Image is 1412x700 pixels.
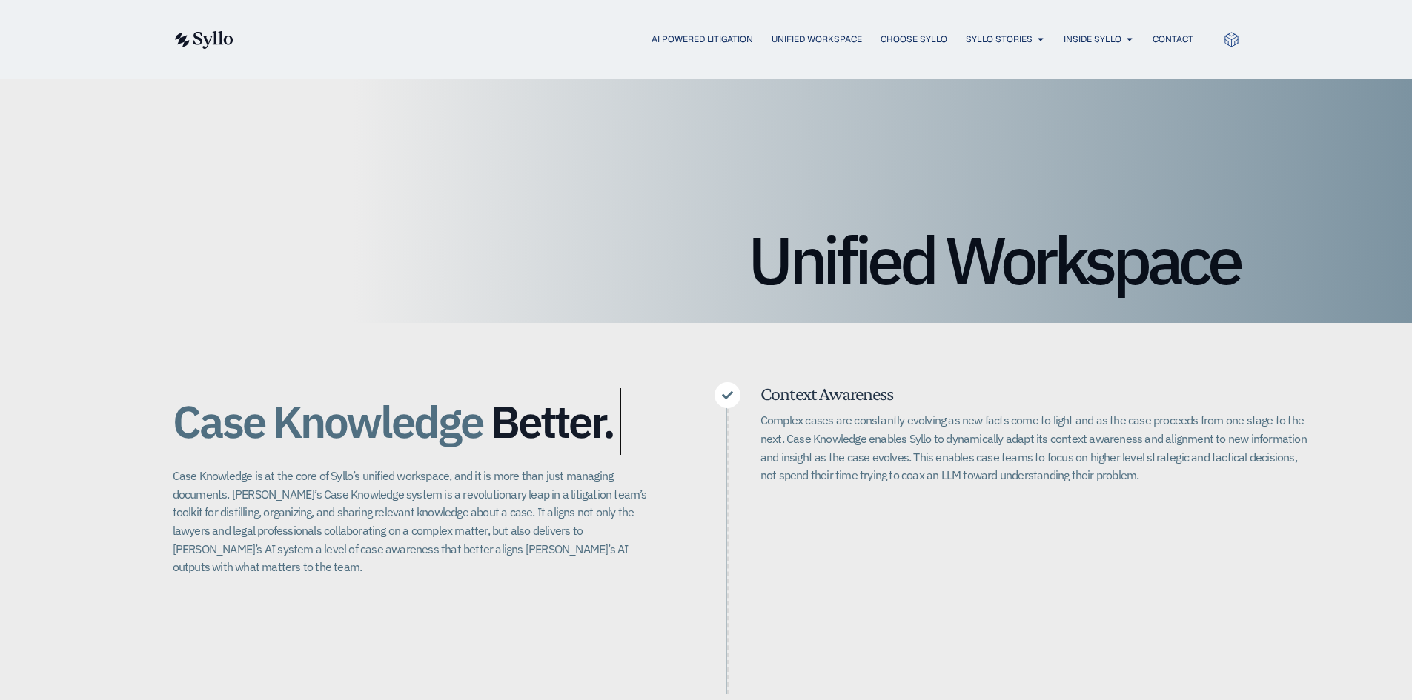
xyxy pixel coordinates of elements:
[760,411,1307,484] p: Complex cases are constantly evolving as new facts come to light and as the case proceeds from on...
[652,33,753,46] a: AI Powered Litigation
[263,33,1193,47] div: Menu Toggle
[1153,33,1193,46] a: Contact
[1064,33,1121,46] a: Inside Syllo
[173,227,1240,293] h1: Unified Workspace
[881,33,947,46] a: Choose Syllo
[760,382,1307,405] h5: Context Awareness
[772,33,862,46] a: Unified Workspace
[491,397,614,446] span: Better.
[173,388,483,455] span: Case Knowledge
[173,31,233,49] img: syllo
[173,467,655,576] p: Case Knowledge is at the core of Syllo’s unified workspace, and it is more than just managing doc...
[263,33,1193,47] nav: Menu
[966,33,1033,46] a: Syllo Stories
